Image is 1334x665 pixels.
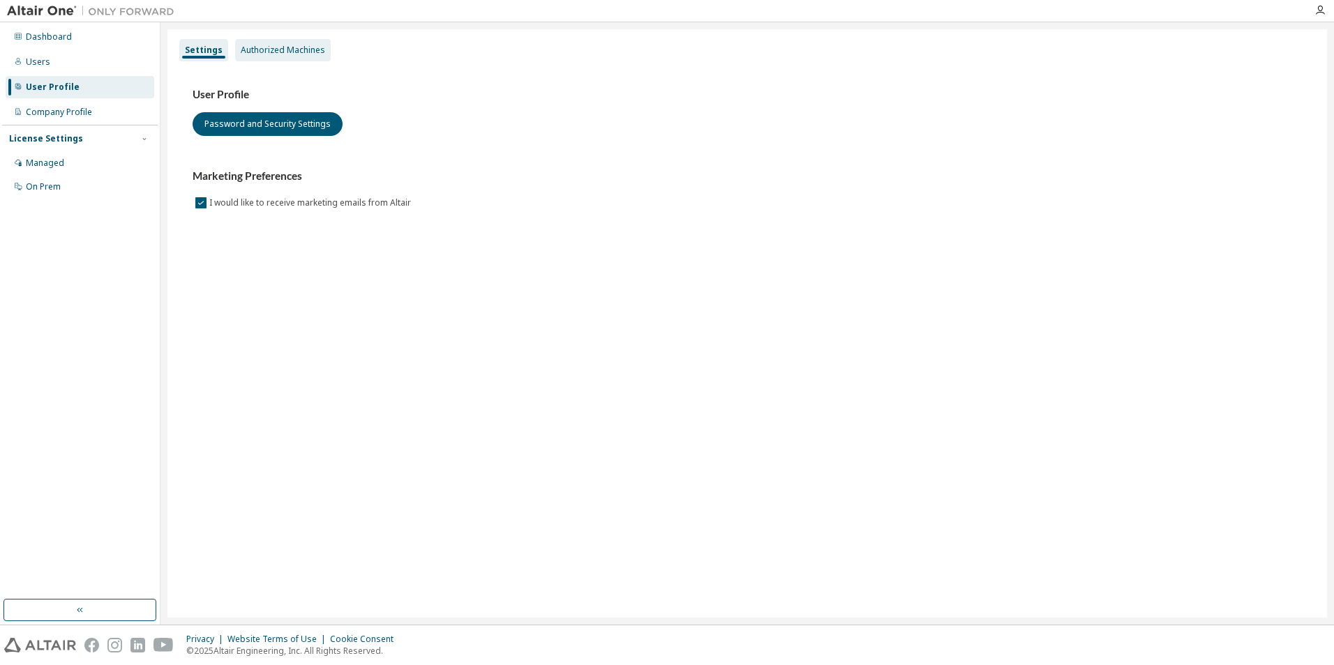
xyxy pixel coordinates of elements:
img: linkedin.svg [130,638,145,652]
div: Managed [26,158,64,169]
img: facebook.svg [84,638,99,652]
img: Altair One [7,4,181,18]
div: Settings [185,45,223,56]
div: Company Profile [26,107,92,118]
h3: Marketing Preferences [193,169,1302,183]
button: Password and Security Settings [193,112,343,136]
div: Cookie Consent [330,634,402,645]
div: Privacy [186,634,227,645]
img: youtube.svg [153,638,174,652]
img: instagram.svg [107,638,122,652]
div: On Prem [26,181,61,192]
img: altair_logo.svg [4,638,76,652]
div: Dashboard [26,31,72,43]
div: User Profile [26,82,80,93]
div: License Settings [9,133,83,144]
h3: User Profile [193,88,1302,102]
div: Website Terms of Use [227,634,330,645]
p: © 2025 Altair Engineering, Inc. All Rights Reserved. [186,645,402,657]
div: Users [26,56,50,68]
label: I would like to receive marketing emails from Altair [209,194,414,211]
div: Authorized Machines [241,45,325,56]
